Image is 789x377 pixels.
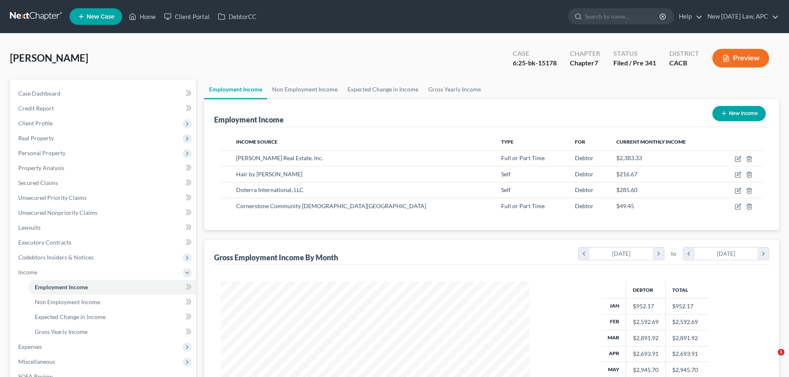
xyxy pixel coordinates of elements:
div: $952.17 [633,302,659,310]
th: Jan [601,298,626,314]
span: 1 [778,349,784,355]
a: Unsecured Priority Claims [12,190,196,205]
td: $2,592.69 [666,314,708,330]
span: Doterra International, LLC [236,186,304,193]
div: $2,945.70 [633,366,659,374]
span: Property Analysis [18,164,64,171]
span: Debtor [575,170,594,178]
span: Secured Claims [18,179,58,186]
button: Preview [712,49,769,67]
a: Non Employment Income [28,295,196,310]
span: Cornerstone Community [DEMOGRAPHIC_DATA][GEOGRAPHIC_DATA] [236,202,426,209]
div: Gross Employment Income By Month [214,252,338,262]
th: Debtor [626,281,666,298]
span: Unsecured Nonpriority Claims [18,209,97,216]
span: Codebtors Insiders & Notices [18,254,94,261]
a: New [DATE] Law, APC [703,9,779,24]
span: to [671,250,676,258]
a: Credit Report [12,101,196,116]
a: Case Dashboard [12,86,196,101]
div: District [669,49,699,58]
a: Home [125,9,160,24]
a: Executory Contracts [12,235,196,250]
button: New Income [712,106,766,121]
span: $216.67 [616,170,637,178]
span: Personal Property [18,149,65,156]
span: 7 [594,59,598,67]
span: Expected Change in Income [35,313,106,320]
iframe: Intercom live chat [761,349,781,369]
span: Unsecured Priority Claims [18,194,87,201]
a: Help [675,9,702,24]
th: Apr [601,346,626,362]
div: 6:25-bk-15178 [513,58,557,68]
td: $2,891.92 [666,330,708,346]
a: Unsecured Nonpriority Claims [12,205,196,220]
span: Case Dashboard [18,90,60,97]
span: Current Monthly Income [616,139,686,145]
span: Client Profile [18,120,53,127]
span: [PERSON_NAME] Real Estate, Inc. [236,154,323,161]
div: $2,693.91 [633,350,659,358]
th: Feb [601,314,626,330]
span: Expenses [18,343,42,350]
span: New Case [87,14,114,20]
a: Non Employment Income [267,79,343,99]
span: Full or Part Time [501,202,545,209]
i: chevron_right [758,247,769,260]
div: Chapter [570,58,600,68]
span: $285.60 [616,186,637,193]
span: Non Employment Income [35,298,100,305]
a: Client Portal [160,9,214,24]
div: Employment Income [214,115,284,125]
div: [DATE] [695,247,758,260]
td: $2,693.91 [666,346,708,362]
span: Debtor [575,154,594,161]
a: Gross Yearly Income [423,79,486,99]
span: [PERSON_NAME] [10,52,88,64]
a: Gross Yearly Income [28,324,196,339]
div: Case [513,49,557,58]
div: Chapter [570,49,600,58]
div: [DATE] [590,247,653,260]
span: Debtor [575,202,594,209]
span: Type [501,139,514,145]
span: Real Property [18,134,54,142]
th: Total [666,281,708,298]
i: chevron_left [683,247,695,260]
div: $2,891.92 [633,334,659,342]
span: Income [18,269,37,276]
div: $2,592.69 [633,318,659,326]
a: Property Analysis [12,161,196,175]
span: Employment Income [35,283,88,291]
a: Secured Claims [12,175,196,190]
i: chevron_right [653,247,664,260]
span: Gross Yearly Income [35,328,87,335]
span: Self [501,186,511,193]
span: Hair by [PERSON_NAME] [236,170,302,178]
span: $49.45 [616,202,634,209]
a: Lawsuits [12,220,196,235]
a: Expected Change in Income [343,79,423,99]
span: Income Source [236,139,277,145]
a: DebtorCC [214,9,261,24]
div: CACB [669,58,699,68]
input: Search by name... [585,9,661,24]
span: $2,383.33 [616,154,642,161]
td: $952.17 [666,298,708,314]
a: Employment Income [28,280,196,295]
div: Status [613,49,656,58]
span: Miscellaneous [18,358,55,365]
th: Mar [601,330,626,346]
span: Executory Contracts [18,239,71,246]
div: Filed / Pre 341 [613,58,656,68]
a: Employment Income [204,79,267,99]
span: Self [501,170,511,178]
span: Lawsuits [18,224,41,231]
span: Full or Part Time [501,154,545,161]
span: Debtor [575,186,594,193]
i: chevron_left [579,247,590,260]
a: Expected Change in Income [28,310,196,324]
span: Credit Report [18,105,54,112]
span: For [575,139,585,145]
